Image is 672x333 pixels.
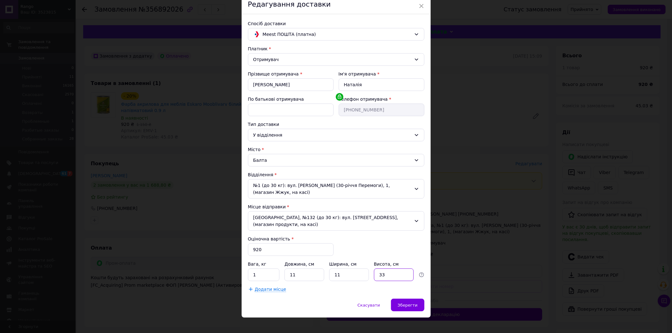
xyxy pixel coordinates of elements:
label: Оціночна вартість [248,236,290,241]
div: Спосіб доставки [248,20,424,27]
label: Довжина, см [284,262,316,267]
label: По батькові отримувача [248,97,304,102]
div: Місце відправки [248,204,424,210]
label: Прізвище отримувача [248,71,299,76]
label: Телефон отримувача [339,97,388,102]
span: Скасувати [358,303,380,308]
label: Висота, см [374,262,400,267]
div: Тип доставки [248,121,424,127]
div: [GEOGRAPHIC_DATA], №132 (до 30 кг): вул. [STREET_ADDRESS], (магазин продукти, на касі) [248,211,424,231]
div: №1 (до 30 кг): вул. [PERSON_NAME] (30-річчя Перемоги), 1, (магазин Жжук, на касі) [248,179,424,199]
span: × [419,1,424,11]
label: Ширина, см [329,262,358,267]
div: Платник [248,46,424,52]
div: Відділення [248,172,424,178]
label: Вага, кг [248,262,268,267]
label: Ім'я отримувача [339,71,376,76]
span: Meest ПОШТА (платна) [263,31,411,38]
div: Місто [248,146,424,153]
div: Балта [248,154,424,166]
div: У відділення [253,132,411,138]
span: Зберегти [398,303,417,308]
div: Отримувач [253,56,411,63]
span: Додати місце [255,287,286,292]
input: Наприклад, 055 123 45 67 [339,104,424,116]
